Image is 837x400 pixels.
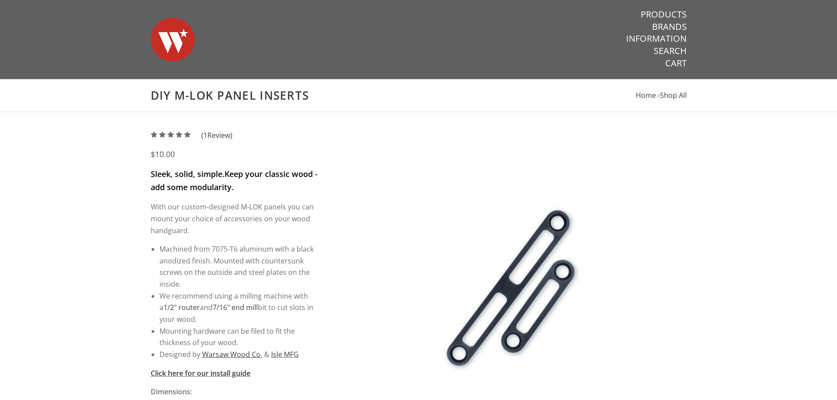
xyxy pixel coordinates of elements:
[159,325,319,349] li: Mounting hardware can be filed to fit the thickness of your wood.
[151,9,195,70] img: Warsaw Wood Co.
[203,130,207,140] span: 1
[151,368,250,378] a: Click here for our install guide
[151,169,318,192] strong: Keep your classic wood - add some modularity.
[159,290,319,325] li: We recommend using a milling machine with a and bit to cut slots in your wood.
[660,90,687,100] a: Shop All
[151,169,225,179] strong: Sleek, solid, simple.
[658,90,687,101] li: ›
[202,350,262,359] a: Warsaw Wood Co.
[151,202,314,235] span: With our custom-designed M-LOK panels you can mount your choice of accessories on your wood handg...
[652,21,687,32] a: Brands
[271,350,299,359] a: Isle MFG
[151,88,687,103] h1: DIY M-LOK Panel Inserts
[163,303,200,312] a: 1/2" router
[641,9,687,20] a: Products
[151,130,232,140] a: (1Review)
[159,243,319,290] li: Machined from 7075-T6 aluminum with a black anodized finish. Mounted with countersunk screws on t...
[151,149,175,159] span: $10.00
[636,90,656,100] a: Home
[151,387,192,396] strong: Dimensions:
[159,349,319,360] li: Designed by &
[665,58,687,69] a: Cart
[654,45,687,57] a: Search
[213,303,258,312] a: 7/16" end mill
[201,130,232,141] span: ( Review)
[626,33,687,44] a: Information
